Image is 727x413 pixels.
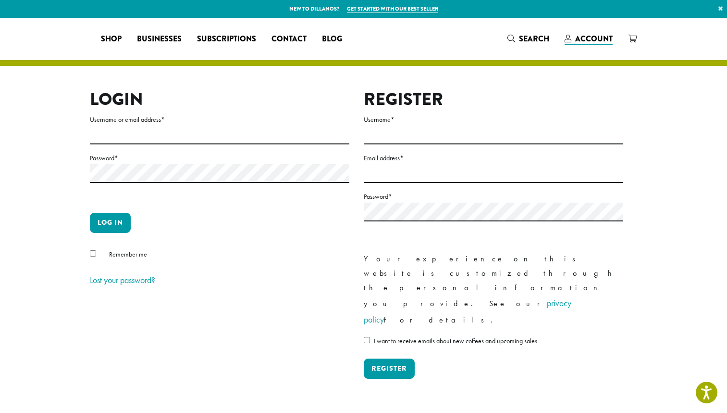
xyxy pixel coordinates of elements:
[519,33,549,44] span: Search
[364,252,623,328] p: Your experience on this website is customized through the personal information you provide. See o...
[197,33,256,45] span: Subscriptions
[90,89,349,110] h2: Login
[109,250,147,258] span: Remember me
[500,31,557,47] a: Search
[374,336,539,345] span: I want to receive emails about new coffees and upcoming sales.
[93,31,129,47] a: Shop
[364,191,623,203] label: Password
[90,274,155,285] a: Lost your password?
[271,33,307,45] span: Contact
[322,33,342,45] span: Blog
[364,114,623,126] label: Username
[364,337,370,343] input: I want to receive emails about new coffees and upcoming sales.
[364,359,415,379] button: Register
[137,33,182,45] span: Businesses
[101,33,122,45] span: Shop
[364,152,623,164] label: Email address
[575,33,613,44] span: Account
[90,152,349,164] label: Password
[364,297,571,325] a: privacy policy
[347,5,438,13] a: Get started with our best seller
[364,89,623,110] h2: Register
[90,213,131,233] button: Log in
[90,114,349,126] label: Username or email address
